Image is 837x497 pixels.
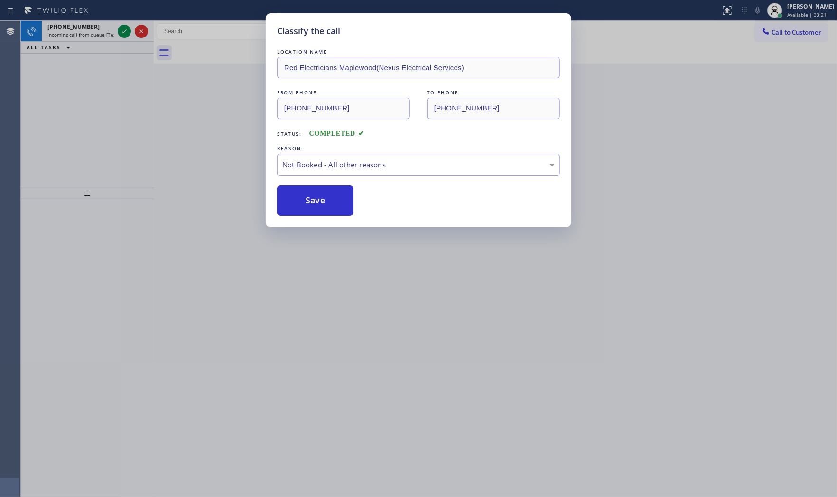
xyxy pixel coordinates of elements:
h5: Classify the call [277,25,340,37]
div: TO PHONE [427,88,560,98]
input: From phone [277,98,410,119]
div: LOCATION NAME [277,47,560,57]
div: REASON: [277,144,560,154]
div: Not Booked - All other reasons [282,159,555,170]
div: FROM PHONE [277,88,410,98]
span: COMPLETED [309,130,364,137]
button: Save [277,185,353,216]
input: To phone [427,98,560,119]
span: Status: [277,130,302,137]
